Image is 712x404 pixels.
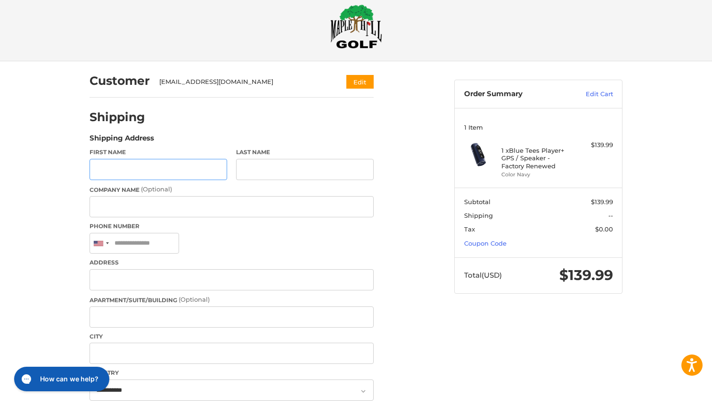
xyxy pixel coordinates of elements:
[141,185,172,193] small: (Optional)
[608,212,613,219] span: --
[559,266,613,284] span: $139.99
[565,90,613,99] a: Edit Cart
[464,124,613,131] h3: 1 Item
[464,212,493,219] span: Shipping
[464,198,491,206] span: Subtotal
[90,74,150,88] h2: Customer
[464,90,565,99] h3: Order Summary
[9,363,112,395] iframe: Gorgias live chat messenger
[595,225,613,233] span: $0.00
[90,258,374,267] label: Address
[591,198,613,206] span: $139.99
[576,140,613,150] div: $139.99
[236,148,374,157] label: Last Name
[501,171,573,179] li: Color Navy
[90,110,145,124] h2: Shipping
[179,296,210,303] small: (Optional)
[90,148,227,157] label: First Name
[90,222,374,231] label: Phone Number
[90,369,374,377] label: Country
[330,4,382,49] img: Maple Hill Golf
[90,233,112,254] div: United States: +1
[634,379,712,404] iframe: Google Customer Reviews
[159,77,328,87] div: [EMAIL_ADDRESS][DOMAIN_NAME]
[464,225,475,233] span: Tax
[464,271,502,280] span: Total (USD)
[501,147,573,170] h4: 1 x Blue Tees Player+ GPS / Speaker - Factory Renewed
[90,133,154,148] legend: Shipping Address
[464,239,507,247] a: Coupon Code
[90,185,374,194] label: Company Name
[90,295,374,305] label: Apartment/Suite/Building
[346,75,374,89] button: Edit
[90,332,374,341] label: City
